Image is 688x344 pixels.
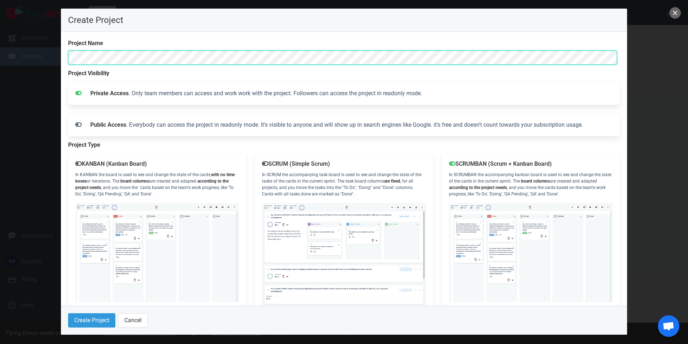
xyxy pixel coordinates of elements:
button: Create Project [68,313,115,328]
img: scum board example [262,203,426,306]
div: . Everybody can access the project in readonly mode. It's visible to anyone and will show up in s... [86,116,617,134]
img: scumban board example [75,203,239,302]
p: SCRUM (Simple Scrum) [262,161,426,167]
label: Project Name [68,39,620,48]
p: SCRUMBAN (Scrum + Kanban Board) [449,161,613,167]
strong: Public Access [90,121,126,128]
div: In SCRUM the accompanying task board is used to see and change the state of the tasks of the card... [255,154,433,313]
strong: Private Access [90,90,129,97]
label: Project Visibility [68,69,620,78]
label: Project Type [68,141,620,149]
div: . Only team members can access and work work with the project. Followers can access the project i... [86,85,617,102]
button: close [669,7,681,19]
div: In SCRUMBAN the accompanying kanban board is used to see and change the state of the cards in the... [442,154,620,313]
strong: board columns [120,179,149,184]
strong: are fixed [384,179,400,184]
div: In KANBAN the board is used to see and change the state of the cards, or iterations. The are crea... [68,154,246,313]
strong: board columns [521,179,550,184]
strong: according to the project needs [449,185,507,190]
img: scumban board example [449,203,613,302]
div: Bate-papo aberto [658,315,679,337]
p: Create Project [68,16,620,24]
p: KANBAN (Kanban Board) [75,161,239,167]
button: Cancel [118,313,148,328]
